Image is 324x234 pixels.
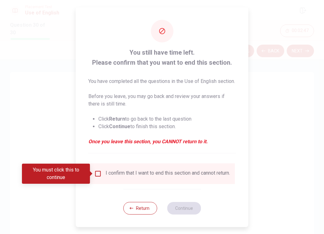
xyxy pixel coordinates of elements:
[88,78,236,85] p: You have completed all the questions in the Use of English section.
[109,116,125,122] strong: Return
[88,138,236,145] em: Once you leave this section, you CANNOT return to it.
[22,164,90,184] div: You must click this to continue
[167,202,201,215] button: Continue
[109,123,130,129] strong: Continue
[88,47,236,68] span: You still have time left. Please confirm that you want to end this section.
[98,123,236,130] li: Click to finish this section.
[94,170,102,177] span: You must click this to continue
[98,115,236,123] li: Click to go back to the last question
[123,202,157,215] button: Return
[106,170,230,177] div: I confirm that I want to end this section and cannot return.
[88,93,236,108] p: Before you leave, you may go back and review your answers if there is still time.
